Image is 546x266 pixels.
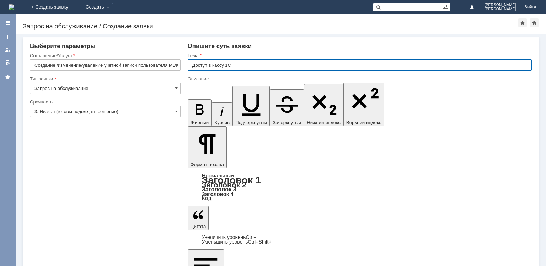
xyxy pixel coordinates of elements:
[235,120,267,125] span: Подчеркнутый
[9,4,14,10] img: logo
[232,86,270,126] button: Подчеркнутый
[2,31,14,43] a: Создать заявку
[485,7,516,11] span: [PERSON_NAME]
[23,23,518,30] div: Запрос на обслуживание / Создание заявки
[343,83,384,126] button: Верхний индекс
[304,84,343,126] button: Нижний индекс
[202,181,246,189] a: Заголовок 2
[30,43,96,49] span: Выберите параметры
[30,53,179,58] div: Соглашение/Услуга
[270,89,304,126] button: Зачеркнутый
[30,100,179,104] div: Срочность
[77,3,113,11] div: Создать
[307,120,341,125] span: Нижний индекс
[202,191,234,197] a: Заголовок 4
[188,206,209,230] button: Цитата
[188,43,252,49] span: Опишите суть заявки
[2,57,14,68] a: Мои согласования
[188,76,530,81] div: Описание
[188,173,532,201] div: Формат абзаца
[212,102,232,126] button: Курсив
[188,235,532,244] div: Цитата
[443,3,450,10] span: Расширенный поиск
[273,120,301,125] span: Зачеркнутый
[202,186,236,192] a: Заголовок 3
[191,162,224,167] span: Формат абзаца
[202,239,273,245] a: Decrease
[30,76,179,81] div: Тип заявки
[202,195,212,202] a: Код
[9,4,14,10] a: Перейти на домашнюю страницу
[248,239,272,245] span: Ctrl+Shift+'
[530,18,539,27] div: Сделать домашней страницей
[188,53,530,58] div: Тема
[202,234,258,240] a: Increase
[191,224,206,229] span: Цитата
[214,120,230,125] span: Курсив
[202,172,234,179] a: Нормальный
[246,234,258,240] span: Ctrl+'
[188,99,212,126] button: Жирный
[202,175,261,186] a: Заголовок 1
[346,120,381,125] span: Верхний индекс
[485,3,516,7] span: [PERSON_NAME]
[518,18,527,27] div: Добавить в избранное
[188,126,227,168] button: Формат абзаца
[191,120,209,125] span: Жирный
[2,44,14,55] a: Мои заявки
